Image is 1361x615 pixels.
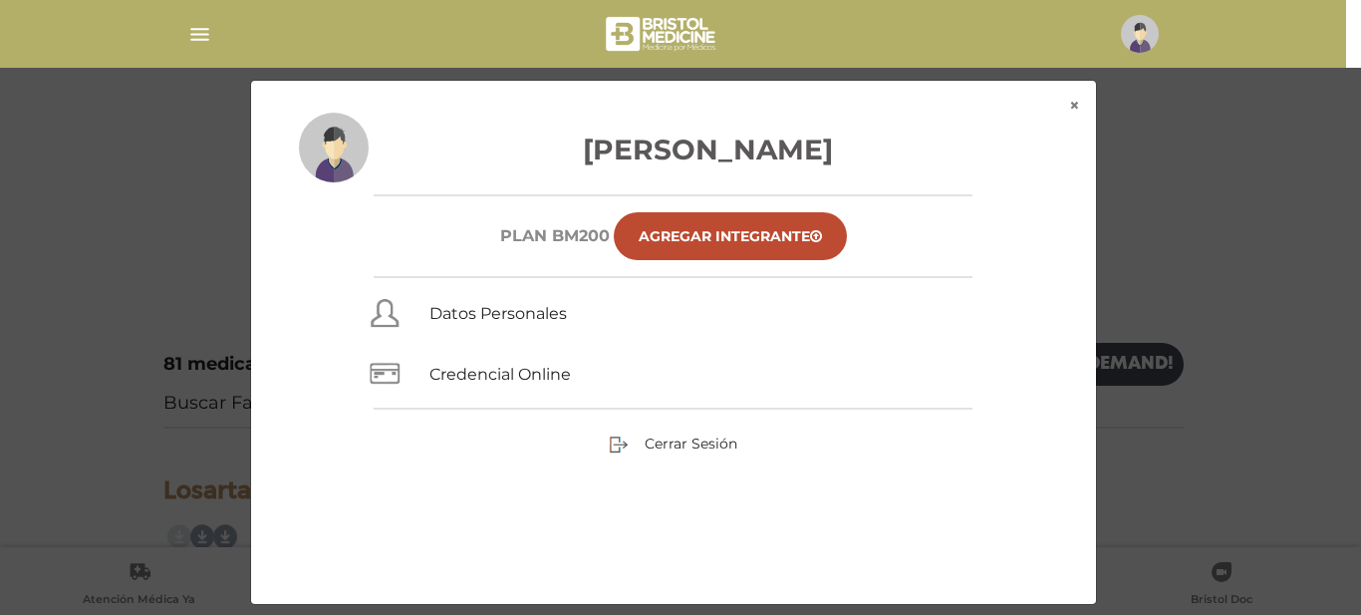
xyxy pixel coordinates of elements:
a: Cerrar Sesión [609,435,737,453]
img: sign-out.png [609,435,629,455]
h6: Plan BM200 [500,226,610,245]
img: profile-placeholder.svg [1121,15,1159,53]
h3: [PERSON_NAME] [299,129,1048,170]
img: bristol-medicine-blanco.png [603,10,721,58]
span: Cerrar Sesión [645,435,737,453]
a: Datos Personales [429,304,567,323]
img: profile-placeholder.svg [299,113,369,182]
img: Cober_menu-lines-white.svg [187,22,212,47]
a: Credencial Online [429,365,571,384]
a: Agregar Integrante [614,212,847,260]
button: × [1053,81,1096,131]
